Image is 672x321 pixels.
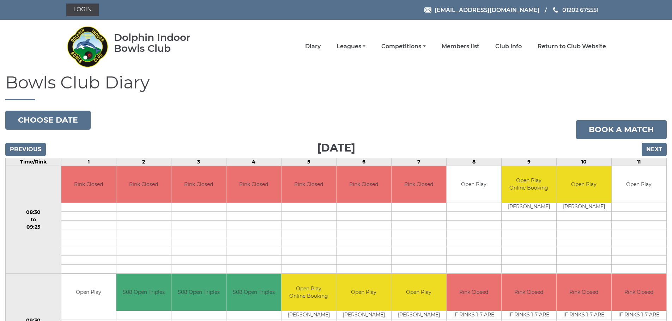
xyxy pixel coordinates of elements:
[446,158,501,166] td: 8
[281,311,336,320] td: [PERSON_NAME]
[336,158,391,166] td: 6
[424,6,540,14] a: Email [EMAIL_ADDRESS][DOMAIN_NAME]
[557,311,611,320] td: IF RINKS 1-7 ARE
[447,166,501,203] td: Open Play
[556,158,611,166] td: 10
[337,274,391,311] td: Open Play
[501,158,556,166] td: 9
[642,143,667,156] input: Next
[502,311,556,320] td: IF RINKS 1-7 ARE
[557,274,611,311] td: Rink Closed
[392,311,446,320] td: [PERSON_NAME]
[392,274,446,311] td: Open Play
[538,43,606,50] a: Return to Club Website
[576,120,667,139] a: Book a match
[66,22,109,71] img: Dolphin Indoor Bowls Club
[5,143,46,156] input: Previous
[502,274,556,311] td: Rink Closed
[392,166,446,203] td: Rink Closed
[281,274,336,311] td: Open Play Online Booking
[381,43,425,50] a: Competitions
[611,158,666,166] td: 11
[6,166,61,274] td: 08:30 to 09:25
[66,4,99,16] a: Login
[5,111,91,130] button: Choose date
[557,166,611,203] td: Open Play
[116,166,171,203] td: Rink Closed
[226,158,281,166] td: 4
[557,203,611,212] td: [PERSON_NAME]
[61,274,116,311] td: Open Play
[391,158,446,166] td: 7
[612,311,666,320] td: IF RINKS 1-7 ARE
[281,166,336,203] td: Rink Closed
[171,274,226,311] td: S08 Open Triples
[226,166,281,203] td: Rink Closed
[442,43,479,50] a: Members list
[337,311,391,320] td: [PERSON_NAME]
[61,158,116,166] td: 1
[6,158,61,166] td: Time/Rink
[435,6,540,13] span: [EMAIL_ADDRESS][DOMAIN_NAME]
[612,274,666,311] td: Rink Closed
[114,32,213,54] div: Dolphin Indoor Bowls Club
[5,73,667,100] h1: Bowls Club Diary
[562,6,599,13] span: 01202 675551
[337,43,365,50] a: Leagues
[502,166,556,203] td: Open Play Online Booking
[552,6,599,14] a: Phone us 01202 675551
[171,158,226,166] td: 3
[447,274,501,311] td: Rink Closed
[171,166,226,203] td: Rink Closed
[495,43,522,50] a: Club Info
[447,311,501,320] td: IF RINKS 1-7 ARE
[553,7,558,13] img: Phone us
[226,274,281,311] td: S08 Open Triples
[281,158,336,166] td: 5
[61,166,116,203] td: Rink Closed
[424,7,431,13] img: Email
[337,166,391,203] td: Rink Closed
[305,43,321,50] a: Diary
[116,274,171,311] td: S08 Open Triples
[612,166,666,203] td: Open Play
[502,203,556,212] td: [PERSON_NAME]
[116,158,171,166] td: 2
